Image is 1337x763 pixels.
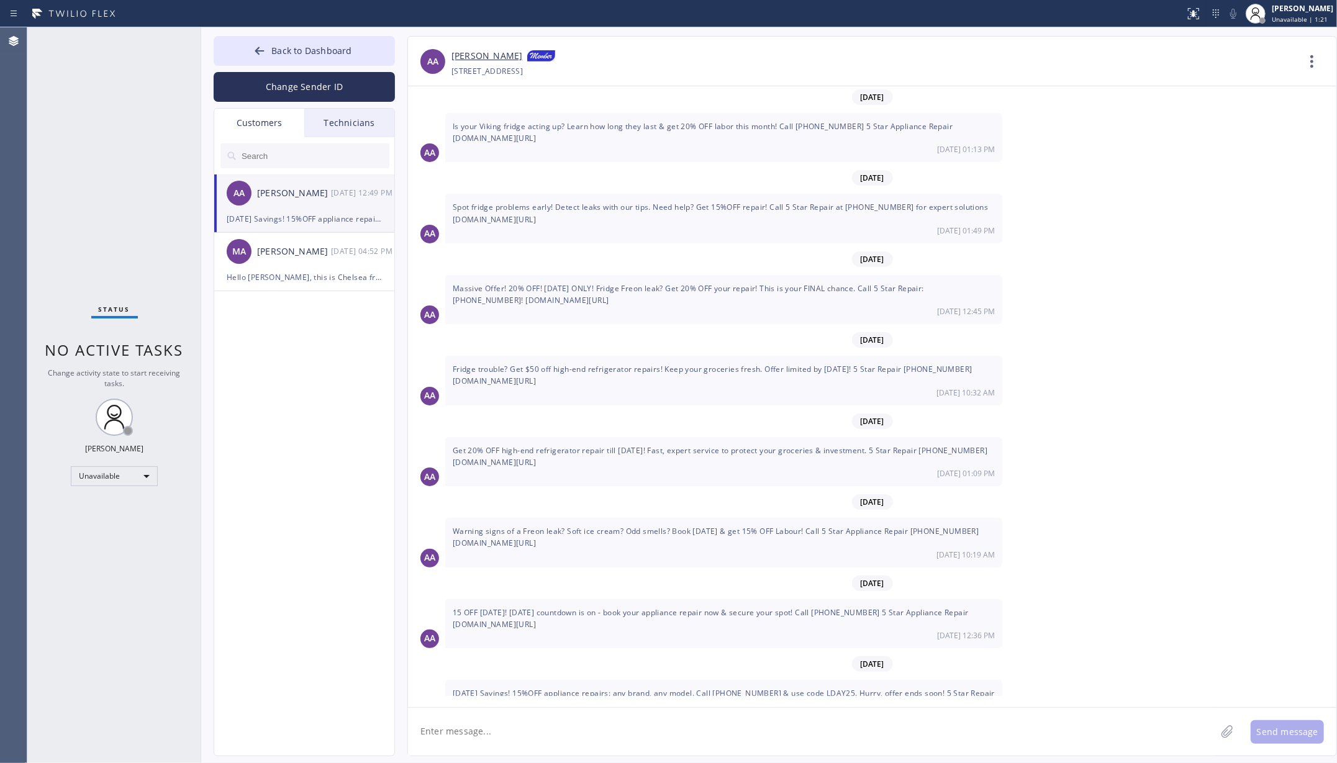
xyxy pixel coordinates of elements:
[453,526,979,548] span: Warning signs of a Freon leak? Soft ice cream? Odd smells? Book [DATE] & get 15% OFF Labour! Call...
[214,109,304,137] div: Customers
[445,437,1002,486] div: 08/07/2025 9:09 AM
[227,212,382,226] div: [DATE] Savings! 15%OFF appliance repairs: any brand, any model. Call [PHONE_NUMBER] & use code LD...
[937,306,995,317] span: [DATE] 12:45 PM
[453,202,988,224] span: Spot fridge problems early! Detect leaks with our tips. Need help? Get 15%OFF repair! Call 5 Star...
[453,121,953,143] span: Is your Viking fridge acting up? Learn how long they last & get 20% OFF labor this month! Call [P...
[427,55,438,69] span: AA
[445,194,1002,243] div: 07/28/2025 9:49 AM
[214,72,395,102] button: Change Sender ID
[331,244,396,258] div: 07/28/2023 7:52 AM
[85,443,143,454] div: [PERSON_NAME]
[453,445,987,467] span: Get 20% OFF high-end refrigerator repair till [DATE]! Fast, expert service to protect your grocer...
[445,518,1002,567] div: 08/11/2025 9:19 AM
[424,146,435,160] span: AA
[445,275,1002,324] div: 07/31/2025 9:45 AM
[937,144,995,155] span: [DATE] 01:13 PM
[453,688,995,710] span: [DATE] Savings! 15%OFF appliance repairs: any brand, any model. Call [PHONE_NUMBER] & use code LD...
[331,186,396,200] div: 08/18/2025 9:49 AM
[257,245,331,259] div: [PERSON_NAME]
[445,356,1002,405] div: 08/05/2025 9:32 AM
[937,225,995,236] span: [DATE] 01:49 PM
[424,551,435,565] span: AA
[271,45,351,56] span: Back to Dashboard
[424,308,435,322] span: AA
[424,631,435,646] span: AA
[936,387,995,398] span: [DATE] 10:32 AM
[852,170,893,186] span: [DATE]
[99,305,130,314] span: Status
[453,364,972,386] span: Fridge trouble? Get $50 off high-end refrigerator repairs! Keep your groceries fresh. Offer limit...
[453,283,924,305] span: Massive Offer! 20% OFF! [DATE] ONLY! Fridge Freon leak? Get 20% OFF your repair! This is your FIN...
[214,36,395,66] button: Back to Dashboard
[424,227,435,241] span: AA
[48,368,181,389] span: Change activity state to start receiving tasks.
[227,270,382,284] div: Hello [PERSON_NAME], this is Chelsea from Electrical Land [GEOGRAPHIC_DATA][PERSON_NAME]. Just wa...
[852,494,893,510] span: [DATE]
[1251,720,1324,744] button: Send message
[424,389,435,403] span: AA
[257,186,331,201] div: [PERSON_NAME]
[852,576,893,591] span: [DATE]
[445,680,1002,729] div: 08/18/2025 9:49 AM
[304,109,394,137] div: Technicians
[445,113,1002,162] div: 07/21/2025 9:13 AM
[232,245,246,259] span: MA
[45,340,184,360] span: No active tasks
[1272,3,1333,14] div: [PERSON_NAME]
[453,607,969,630] span: 15 OFF [DATE]! [DATE] countdown is on - book your appliance repair now & secure your spot! Call [...
[852,332,893,348] span: [DATE]
[937,630,995,641] span: [DATE] 12:36 PM
[445,599,1002,648] div: 08/14/2025 9:36 AM
[451,49,522,64] a: [PERSON_NAME]
[852,413,893,429] span: [DATE]
[1225,5,1242,22] button: Mute
[852,656,893,672] span: [DATE]
[451,64,523,78] div: [STREET_ADDRESS]
[852,89,893,105] span: [DATE]
[240,143,389,168] input: Search
[233,186,245,201] span: AA
[424,470,435,484] span: AA
[937,468,995,479] span: [DATE] 01:09 PM
[852,251,893,267] span: [DATE]
[1272,15,1328,24] span: Unavailable | 1:21
[936,549,995,560] span: [DATE] 10:19 AM
[71,466,158,486] div: Unavailable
